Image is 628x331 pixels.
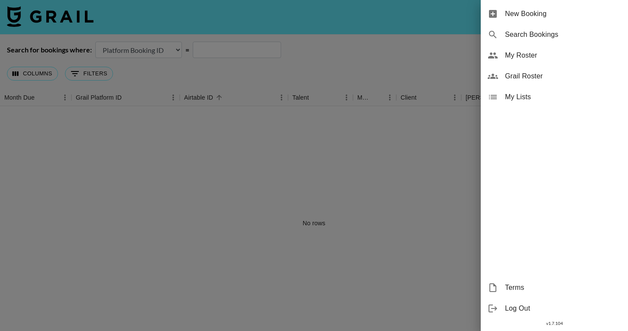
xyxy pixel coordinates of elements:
div: My Roster [481,45,628,66]
span: Log Out [505,303,621,314]
div: Grail Roster [481,66,628,87]
span: My Roster [505,50,621,61]
div: Log Out [481,298,628,319]
div: My Lists [481,87,628,107]
span: New Booking [505,9,621,19]
span: My Lists [505,92,621,102]
span: Grail Roster [505,71,621,81]
div: New Booking [481,3,628,24]
div: Search Bookings [481,24,628,45]
div: v 1.7.104 [481,319,628,328]
span: Terms [505,282,621,293]
div: Terms [481,277,628,298]
span: Search Bookings [505,29,621,40]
